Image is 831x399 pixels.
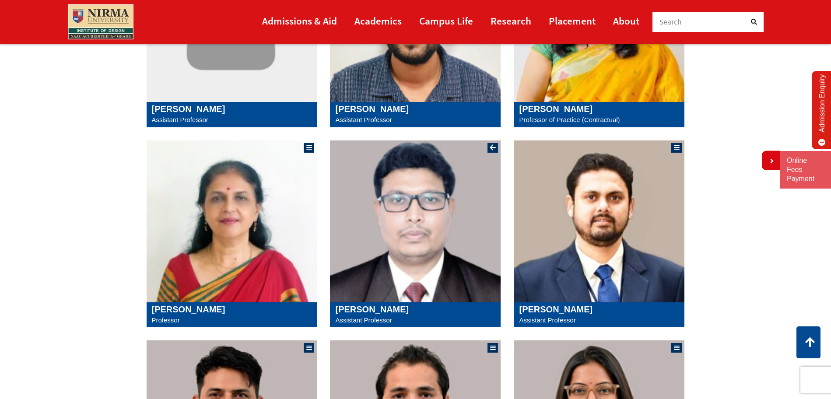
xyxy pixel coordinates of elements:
img: main_logo [68,4,133,39]
a: Campus Life [419,11,473,31]
h5: [PERSON_NAME] [152,104,312,114]
a: Admissions & Aid [262,11,337,31]
a: [PERSON_NAME] Assistant Professor [335,104,495,126]
p: Assistant Professor [519,315,679,326]
a: [PERSON_NAME] Assistant Professor [152,104,312,126]
a: [PERSON_NAME] Professor of Practice (Contractual) [519,104,679,126]
a: Research [491,11,531,31]
h5: [PERSON_NAME] [335,304,495,315]
a: [PERSON_NAME] Assistant Professor [519,304,679,326]
h5: [PERSON_NAME] [519,304,679,315]
img: Pradipta Biswas [514,140,684,302]
a: [PERSON_NAME] Assistant Professor [335,304,495,326]
h5: [PERSON_NAME] [152,304,312,315]
a: Placement [549,11,596,31]
span: Search [659,17,682,27]
p: Professor [152,315,312,326]
h5: [PERSON_NAME] [519,104,679,114]
img: Pradeep Sahu [330,140,501,302]
p: Assistant Professor [152,114,312,126]
img: Mona Prabhu [147,140,317,302]
p: Assistant Professor [335,114,495,126]
a: Academics [354,11,402,31]
p: Professor of Practice (Contractual) [519,114,679,126]
a: About [613,11,639,31]
h5: [PERSON_NAME] [335,104,495,114]
p: Assistant Professor [335,315,495,326]
a: [PERSON_NAME] Professor [152,304,312,326]
a: Online Fees Payment [787,156,824,183]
